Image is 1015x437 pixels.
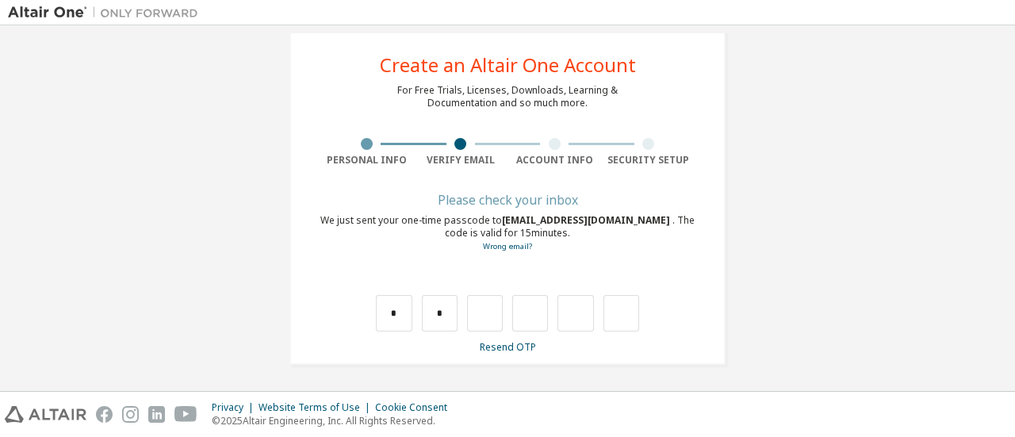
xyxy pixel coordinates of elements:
[8,5,206,21] img: Altair One
[212,401,259,414] div: Privacy
[507,154,602,167] div: Account Info
[602,154,696,167] div: Security Setup
[502,213,672,227] span: [EMAIL_ADDRESS][DOMAIN_NAME]
[5,406,86,423] img: altair_logo.svg
[320,214,695,253] div: We just sent your one-time passcode to . The code is valid for 15 minutes.
[212,414,457,427] p: © 2025 Altair Engineering, Inc. All Rights Reserved.
[414,154,508,167] div: Verify Email
[320,154,414,167] div: Personal Info
[122,406,139,423] img: instagram.svg
[397,84,618,109] div: For Free Trials, Licenses, Downloads, Learning & Documentation and so much more.
[96,406,113,423] img: facebook.svg
[380,56,636,75] div: Create an Altair One Account
[174,406,197,423] img: youtube.svg
[259,401,375,414] div: Website Terms of Use
[320,195,695,205] div: Please check your inbox
[480,340,536,354] a: Resend OTP
[483,241,532,251] a: Go back to the registration form
[375,401,457,414] div: Cookie Consent
[148,406,165,423] img: linkedin.svg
